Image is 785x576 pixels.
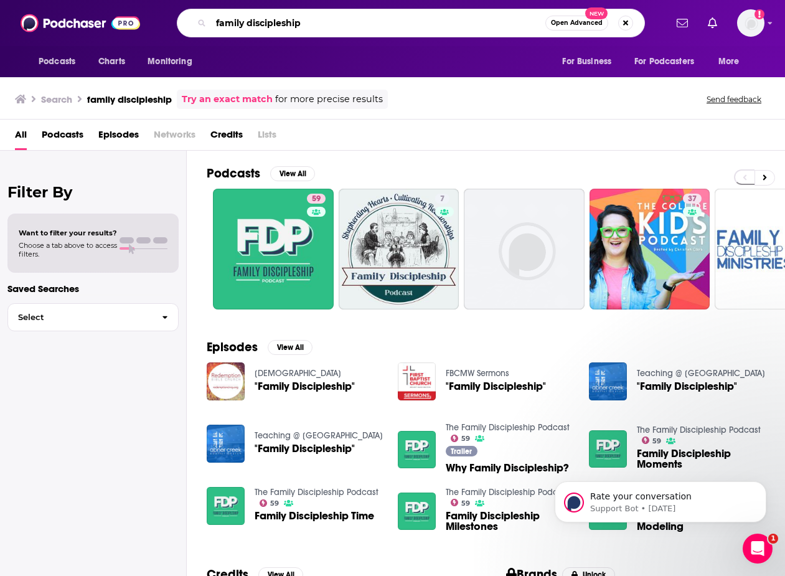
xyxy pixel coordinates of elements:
span: Networks [154,125,195,150]
span: 37 [688,193,697,205]
a: EpisodesView All [207,339,313,355]
h2: Podcasts [207,166,260,181]
a: The Family Discipleship Podcast [637,425,761,435]
button: open menu [139,50,208,73]
span: Want to filter your results? [19,229,117,237]
a: Why Family Discipleship? [446,463,569,473]
a: Family Discipleship Moments [637,448,765,470]
a: Family Discipleship Milestones [398,493,436,531]
button: open menu [30,50,92,73]
img: User Profile [737,9,764,37]
span: 59 [461,436,470,441]
span: 7 [440,193,444,205]
button: open menu [553,50,627,73]
span: Open Advanced [551,20,603,26]
a: 59 [451,499,471,506]
a: 59 [260,499,280,507]
a: 59 [307,194,326,204]
button: open menu [626,50,712,73]
a: Redemption Bible Church [255,368,341,379]
span: Choose a tab above to access filters. [19,241,117,258]
img: Family Discipleship Moments [589,430,627,468]
a: Family Discipleship Time [207,487,245,525]
a: 59 [213,189,334,309]
a: "Family Discipleship" [446,381,546,392]
span: Trailer [451,448,472,455]
img: Podchaser - Follow, Share and Rate Podcasts [21,11,140,35]
a: Family Discipleship Milestones [446,511,574,532]
a: 37 [590,189,710,309]
span: For Podcasters [634,53,694,70]
a: PodcastsView All [207,166,315,181]
button: Show profile menu [737,9,764,37]
a: Try an exact match [182,92,273,106]
a: 37 [683,194,702,204]
span: 59 [270,501,279,506]
p: Saved Searches [7,283,179,295]
span: Select [8,313,152,321]
img: Why Family Discipleship? [398,431,436,469]
a: Credits [210,125,243,150]
img: "Family Discipleship" [207,425,245,463]
a: Show notifications dropdown [672,12,693,34]
h3: family discipleship [87,93,172,105]
span: Lists [258,125,276,150]
a: The Family Discipleship Podcast [255,487,378,498]
a: Episodes [98,125,139,150]
a: All [15,125,27,150]
span: More [718,53,740,70]
span: Logged in as shcarlos [737,9,764,37]
span: Charts [98,53,125,70]
span: for more precise results [275,92,383,106]
a: Show notifications dropdown [703,12,722,34]
a: Podcasts [42,125,83,150]
a: 7 [339,189,459,309]
a: Family Discipleship Time [255,511,374,521]
a: The Family Discipleship Podcast [446,487,570,498]
button: Open AdvancedNew [545,16,608,31]
input: Search podcasts, credits, & more... [211,13,545,33]
button: open menu [710,50,755,73]
svg: Add a profile image [754,9,764,19]
span: Monitoring [148,53,192,70]
a: "Family Discipleship" [255,381,355,392]
a: Teaching @ The Creek [255,430,383,441]
span: 59 [652,438,661,444]
a: 7 [435,194,449,204]
a: "Family Discipleship" [255,443,355,454]
a: Teaching @ The Creek [637,368,765,379]
h2: Filter By [7,183,179,201]
a: 59 [451,435,471,442]
span: For Business [562,53,611,70]
button: Send feedback [703,94,765,105]
button: Select [7,303,179,331]
a: "Family Discipleship" [637,381,737,392]
div: Search podcasts, credits, & more... [177,9,645,37]
h2: Episodes [207,339,258,355]
h3: Search [41,93,72,105]
iframe: Intercom live chat [743,534,773,564]
a: The Family Discipleship Podcast [446,422,570,433]
span: 59 [312,193,321,205]
a: "Family Discipleship" [398,362,436,400]
img: "Family Discipleship" [207,362,245,400]
span: Podcasts [39,53,75,70]
button: View All [270,166,315,181]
